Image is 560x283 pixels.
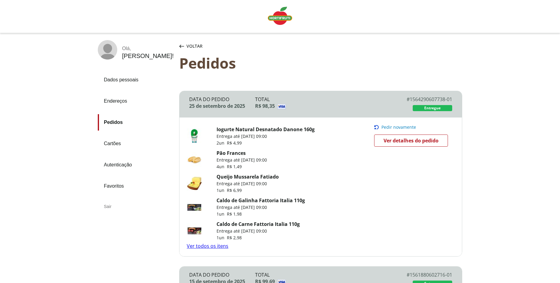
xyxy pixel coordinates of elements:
span: R$ 4,99 [227,140,242,146]
div: Total [255,96,387,103]
a: Autenticação [98,157,174,173]
div: Pedidos [179,55,462,71]
a: Pedidos [98,114,174,131]
a: Caldo de Galinha Fattoria Italia 110g [217,197,305,204]
span: 1 un [217,235,227,240]
p: Entrega até [DATE] 09:00 [217,133,315,139]
a: Ver detalhes do pedido [374,135,448,147]
a: Ver todos os itens [187,243,228,249]
span: R$ 1,98 [227,211,242,217]
div: # 1561880602716-01 [387,271,452,278]
span: Pedir novamente [381,125,416,130]
span: R$ 6,99 [227,187,242,193]
a: Logo [265,4,295,29]
img: Visa [277,104,399,109]
span: 1 un [217,211,227,217]
div: R$ 98,35 [255,103,387,109]
p: Entrega até [DATE] 09:00 [217,157,267,163]
span: R$ 2,98 [227,235,242,240]
div: Data do Pedido [189,96,255,103]
a: Caldo de Carne Fattoria Italia 110g [217,221,300,227]
img: Logo [268,7,292,25]
div: Olá , [122,46,174,51]
a: Pão Frances [217,150,246,156]
a: Favoritos [98,178,174,194]
img: Iogurte Natural Desnatado Danone 160g [187,128,202,144]
div: Total [255,271,387,278]
p: Entrega até [DATE] 09:00 [217,228,300,234]
span: Entregue [424,106,441,111]
p: Entrega até [DATE] 09:00 [217,181,279,187]
a: Queijo Mussarela Fatiado [217,173,279,180]
img: Caldo de Carne Fattoria Italia 110g [187,223,202,238]
span: R$ 1,49 [227,164,242,169]
button: Pedir novamente [374,125,452,130]
a: Iogurte Natural Desnatado Danone 160g [217,126,315,133]
div: [PERSON_NAME] ! [122,53,174,60]
span: 2 un [217,140,227,146]
a: Cartões [98,135,174,152]
div: # 1564290607738-01 [387,96,452,103]
a: Dados pessoais [98,72,174,88]
div: Data do Pedido [189,271,255,278]
span: Ver detalhes do pedido [384,136,439,145]
div: Sair [98,199,174,214]
p: Entrega até [DATE] 09:00 [217,204,305,210]
img: Queijo Mussarela Fatiado [187,176,202,191]
span: Voltar [186,43,203,49]
span: 4 un [217,164,227,169]
img: Caldo de Galinha Fattoria Italia 110g [187,199,202,215]
img: Pão Frances [187,152,202,167]
span: 1 un [217,187,227,193]
button: Voltar [178,40,204,52]
a: Endereços [98,93,174,109]
div: 25 de setembro de 2025 [189,103,255,109]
